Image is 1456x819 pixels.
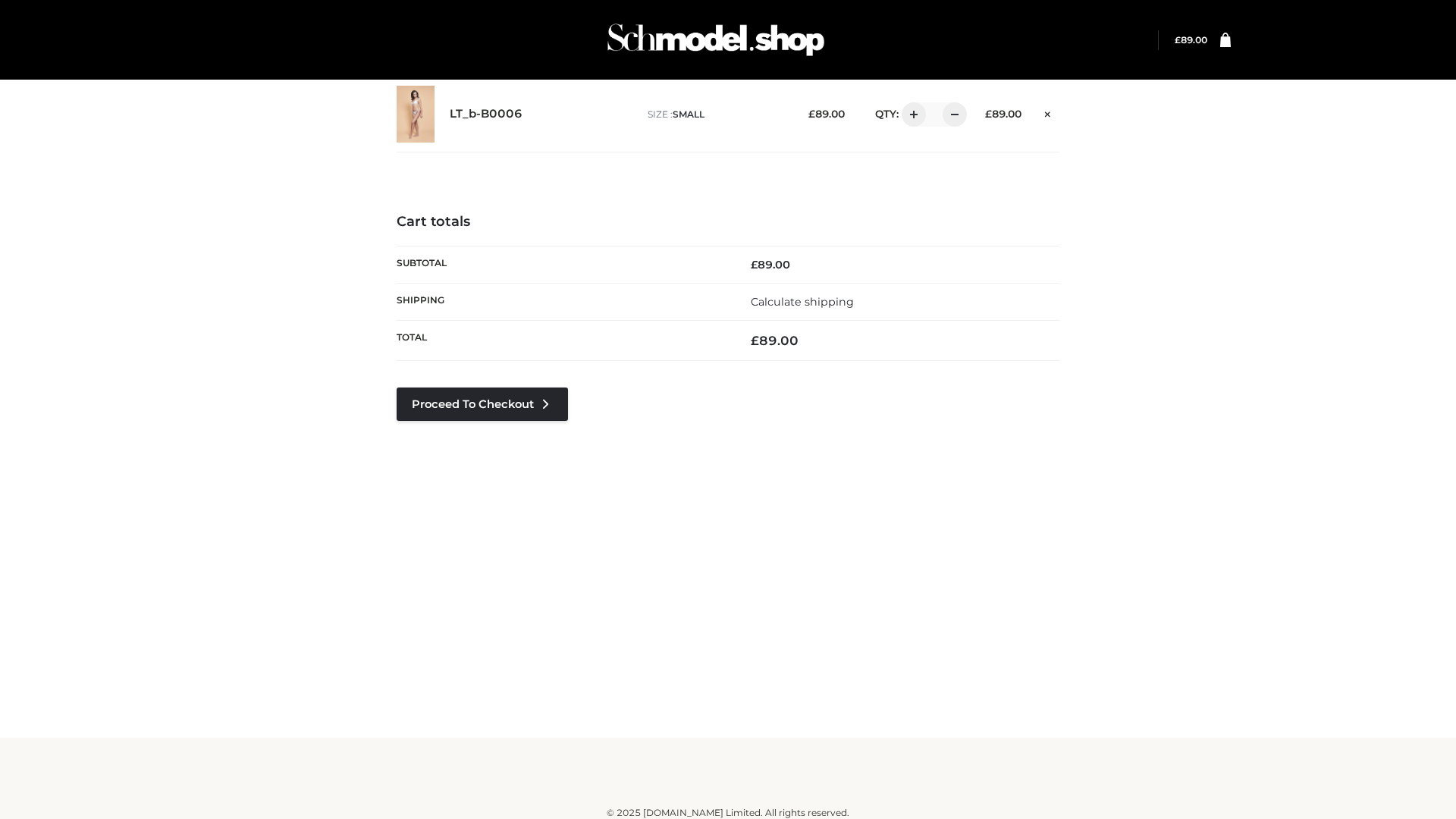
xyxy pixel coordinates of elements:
a: Remove this item [1037,102,1059,122]
a: Proceed to Checkout [397,388,568,421]
span: £ [751,258,758,271]
p: size : [648,108,785,121]
span: SMALL [673,108,704,120]
a: LT_b-B0006 [450,107,522,121]
span: £ [985,108,992,120]
bdi: 89.00 [751,333,799,348]
h4: Cart totals [397,214,1059,231]
th: Subtotal [397,246,728,283]
bdi: 89.00 [808,108,845,120]
bdi: 89.00 [751,258,790,271]
bdi: 89.00 [985,108,1021,120]
a: £89.00 [1175,34,1207,45]
img: Schmodel Admin 964 [602,10,830,70]
th: Total [397,321,728,361]
bdi: 89.00 [1175,34,1207,45]
div: QTY: [860,102,962,127]
th: Shipping [397,283,728,320]
span: £ [1175,34,1181,45]
a: Calculate shipping [751,295,854,309]
span: £ [808,108,815,120]
span: £ [751,333,759,348]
